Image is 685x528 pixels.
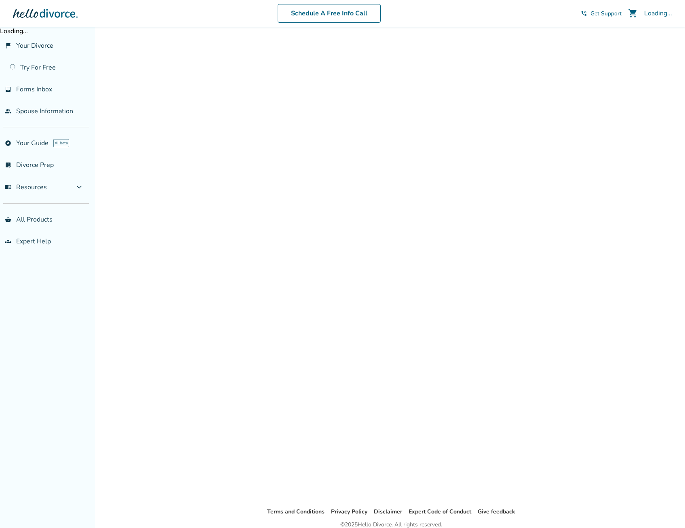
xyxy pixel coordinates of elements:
[644,9,672,18] div: Loading...
[5,216,11,223] span: shopping_basket
[278,4,381,23] a: Schedule A Free Info Call
[5,42,11,49] span: flag_2
[5,86,11,93] span: inbox
[590,10,622,17] span: Get Support
[581,10,587,17] span: phone_in_talk
[267,508,325,515] a: Terms and Conditions
[409,508,471,515] a: Expert Code of Conduct
[581,10,622,17] a: phone_in_talkGet Support
[5,183,47,192] span: Resources
[5,162,11,168] span: list_alt_check
[74,182,84,192] span: expand_more
[628,8,638,18] span: shopping_cart
[16,85,52,94] span: Forms Inbox
[53,139,69,147] span: AI beta
[5,140,11,146] span: explore
[5,238,11,245] span: groups
[374,507,402,517] li: Disclaimer
[5,108,11,114] span: people
[5,184,11,190] span: menu_book
[331,508,367,515] a: Privacy Policy
[478,507,515,517] li: Give feedback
